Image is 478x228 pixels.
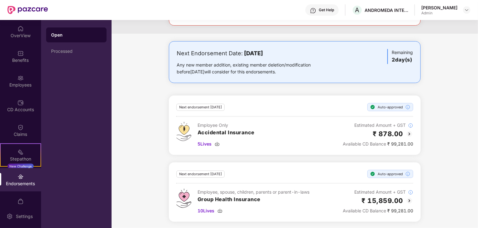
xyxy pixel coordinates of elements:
div: ₹ 99,281.00 [343,141,413,147]
img: svg+xml;base64,PHN2ZyBpZD0iSW5mb18tXzMyeDMyIiBkYXRhLW5hbWU9IkluZm8gLSAzMngzMiIgeG1sbnM9Imh0dHA6Ly... [405,105,410,110]
div: ₹ 99,281.00 [343,207,413,214]
img: svg+xml;base64,PHN2ZyBpZD0iU3RlcC1Eb25lLTE2eDE2IiB4bWxucz0iaHR0cDovL3d3dy53My5vcmcvMjAwMC9zdmciIH... [370,105,375,110]
img: svg+xml;base64,PHN2ZyBpZD0iQmFjay0yMHgyMCIgeG1sbnM9Imh0dHA6Ly93d3cudzMub3JnLzIwMDAvc3ZnIiB3aWR0aD... [406,197,413,205]
div: ANDROMEDA INTELLIGENT TECHNOLOGY SERVICES PRIVATE LIMITED [365,7,408,13]
div: Estimated Amount + GST [343,122,413,129]
img: svg+xml;base64,PHN2ZyBpZD0iRW1wbG95ZWVzIiB4bWxucz0iaHR0cDovL3d3dy53My5vcmcvMjAwMC9zdmciIHdpZHRoPS... [17,75,24,81]
img: svg+xml;base64,PHN2ZyBpZD0iSW5mb18tXzMyeDMyIiBkYXRhLW5hbWU9IkluZm8gLSAzMngzMiIgeG1sbnM9Imh0dHA6Ly... [408,190,413,195]
span: Available CD Balance [343,208,386,213]
img: svg+xml;base64,PHN2ZyBpZD0iSW5mb18tXzMyeDMyIiBkYXRhLW5hbWU9IkluZm8gLSAzMngzMiIgeG1sbnM9Imh0dHA6Ly... [408,123,413,128]
img: svg+xml;base64,PHN2ZyBpZD0iU2V0dGluZy0yMHgyMCIgeG1sbnM9Imh0dHA6Ly93d3cudzMub3JnLzIwMDAvc3ZnIiB3aW... [7,213,13,220]
img: svg+xml;base64,PHN2ZyB4bWxucz0iaHR0cDovL3d3dy53My5vcmcvMjAwMC9zdmciIHdpZHRoPSIyMSIgaGVpZ2h0PSIyMC... [17,149,24,155]
div: Employee, spouse, children, parents or parent-in-laws [198,189,309,196]
div: Employee Only [198,122,255,129]
h3: Accidental Insurance [198,129,255,137]
div: Any new member addition, existing member deletion/modification before [DATE] will consider for th... [177,62,330,75]
b: [DATE] [244,50,263,57]
div: Remaining [387,49,413,64]
div: Stepathon [1,156,41,162]
div: Estimated Amount + GST [343,189,413,196]
div: [PERSON_NAME] [421,5,457,11]
div: Auto-approved [367,103,413,111]
img: svg+xml;base64,PHN2ZyBpZD0iRW5kb3JzZW1lbnRzIiB4bWxucz0iaHR0cDovL3d3dy53My5vcmcvMjAwMC9zdmciIHdpZH... [17,174,24,180]
div: Settings [14,213,35,220]
h2: ₹ 15,859.00 [362,196,404,206]
img: svg+xml;base64,PHN2ZyBpZD0iSGVscC0zMngzMiIgeG1sbnM9Imh0dHA6Ly93d3cudzMub3JnLzIwMDAvc3ZnIiB3aWR0aD... [310,7,316,14]
img: svg+xml;base64,PHN2ZyBpZD0iQ0RfQWNjb3VudHMiIGRhdGEtbmFtZT0iQ0QgQWNjb3VudHMiIHhtbG5zPSJodHRwOi8vd3... [17,100,24,106]
div: Next Endorsement Date: [177,49,330,58]
span: 10 Lives [198,207,214,214]
div: Processed [51,49,102,54]
img: New Pazcare Logo [7,6,48,14]
img: svg+xml;base64,PHN2ZyBpZD0iU3RlcC1Eb25lLTE2eDE2IiB4bWxucz0iaHR0cDovL3d3dy53My5vcmcvMjAwMC9zdmciIH... [370,171,375,176]
h2: ₹ 878.00 [373,129,403,139]
div: Get Help [319,7,334,12]
div: Auto-approved [367,170,413,178]
div: New Challenge [7,164,34,169]
img: svg+xml;base64,PHN2ZyBpZD0iQmFjay0yMHgyMCIgeG1sbnM9Imh0dHA6Ly93d3cudzMub3JnLzIwMDAvc3ZnIiB3aWR0aD... [406,130,413,138]
span: 5 Lives [198,141,212,147]
span: A [355,6,360,14]
img: svg+xml;base64,PHN2ZyBpZD0iQmVuZWZpdHMiIHhtbG5zPSJodHRwOi8vd3d3LnczLm9yZy8yMDAwL3N2ZyIgd2lkdGg9Ij... [17,50,24,57]
img: svg+xml;base64,PHN2ZyBpZD0iQ2xhaW0iIHhtbG5zPSJodHRwOi8vd3d3LnczLm9yZy8yMDAwL3N2ZyIgd2lkdGg9IjIwIi... [17,124,24,131]
span: Available CD Balance [343,141,386,146]
div: Open [51,32,102,38]
div: Next endorsement [DATE] [176,171,225,178]
div: Next endorsement [DATE] [176,104,225,111]
img: svg+xml;base64,PHN2ZyB4bWxucz0iaHR0cDovL3d3dy53My5vcmcvMjAwMC9zdmciIHdpZHRoPSI0Ny43MTQiIGhlaWdodD... [176,189,191,208]
h3: Group Health Insurance [198,196,309,204]
img: svg+xml;base64,PHN2ZyBpZD0iRHJvcGRvd24tMzJ4MzIiIHhtbG5zPSJodHRwOi8vd3d3LnczLm9yZy8yMDAwL3N2ZyIgd2... [464,7,469,12]
img: svg+xml;base64,PHN2ZyBpZD0iSW5mb18tXzMyeDMyIiBkYXRhLW5hbWU9IkluZm8gLSAzMngzMiIgeG1sbnM9Imh0dHA6Ly... [405,171,410,176]
img: svg+xml;base64,PHN2ZyBpZD0iTXlfT3JkZXJzIiBkYXRhLW5hbWU9Ik15IE9yZGVycyIgeG1sbnM9Imh0dHA6Ly93d3cudz... [17,198,24,205]
img: svg+xml;base64,PHN2ZyB4bWxucz0iaHR0cDovL3d3dy53My5vcmcvMjAwMC9zdmciIHdpZHRoPSI0OS4zMjEiIGhlaWdodD... [176,122,191,141]
img: svg+xml;base64,PHN2ZyBpZD0iRG93bmxvYWQtMzJ4MzIiIHhtbG5zPSJodHRwOi8vd3d3LnczLm9yZy8yMDAwL3N2ZyIgd2... [215,141,220,146]
div: Admin [421,11,457,16]
img: svg+xml;base64,PHN2ZyBpZD0iRG93bmxvYWQtMzJ4MzIiIHhtbG5zPSJodHRwOi8vd3d3LnczLm9yZy8yMDAwL3N2ZyIgd2... [217,208,222,213]
img: svg+xml;base64,PHN2ZyBpZD0iSG9tZSIgeG1sbnM9Imh0dHA6Ly93d3cudzMub3JnLzIwMDAvc3ZnIiB3aWR0aD0iMjAiIG... [17,26,24,32]
h3: 2 day(s) [392,56,413,64]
